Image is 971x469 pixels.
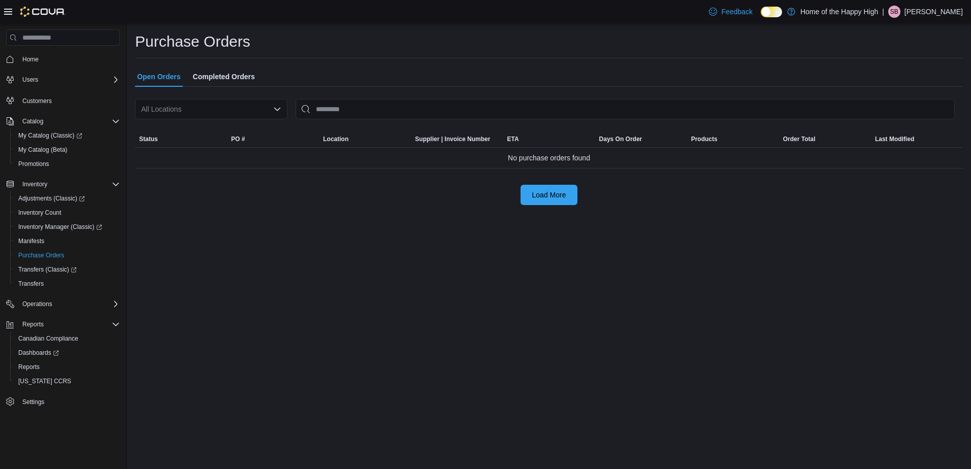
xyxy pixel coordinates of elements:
a: Manifests [14,235,48,247]
span: Operations [18,298,120,310]
button: Supplier | Invoice Number [411,131,503,147]
button: Open list of options [273,105,281,113]
button: Order Total [779,131,871,147]
span: Adjustments (Classic) [18,194,85,203]
span: Supplier | Invoice Number [415,135,490,143]
span: Products [691,135,718,143]
span: My Catalog (Classic) [18,131,82,140]
span: No purchase orders found [508,152,590,164]
a: Inventory Manager (Classic) [14,221,106,233]
input: This is a search bar. After typing your query, hit enter to filter the results lower in the page. [296,99,955,119]
a: Promotions [14,158,53,170]
span: Promotions [18,160,49,168]
span: My Catalog (Classic) [14,129,120,142]
span: Users [22,76,38,84]
span: Inventory Count [18,209,61,217]
span: Inventory Manager (Classic) [14,221,120,233]
button: PO # [227,131,319,147]
button: Reports [10,360,124,374]
button: Users [18,74,42,86]
span: Customers [18,94,120,107]
p: [PERSON_NAME] [904,6,963,18]
span: Reports [18,363,40,371]
div: Sarah Bilodeau [888,6,900,18]
span: Completed Orders [193,66,255,87]
span: Canadian Compliance [18,334,78,343]
button: My Catalog (Beta) [10,143,124,157]
span: Home [18,53,120,65]
span: My Catalog (Beta) [14,144,120,156]
button: Last Modified [871,131,963,147]
span: Promotions [14,158,120,170]
h1: Purchase Orders [135,31,250,52]
span: Load More [532,190,566,200]
a: My Catalog (Classic) [10,128,124,143]
span: Days On Order [599,135,642,143]
span: [US_STATE] CCRS [18,377,71,385]
button: Transfers [10,277,124,291]
p: Home of the Happy High [800,6,878,18]
span: My Catalog (Beta) [18,146,68,154]
span: Inventory Manager (Classic) [18,223,102,231]
span: Manifests [18,237,44,245]
span: Canadian Compliance [14,332,120,345]
button: Catalog [2,114,124,128]
button: Catalog [18,115,47,127]
nav: Complex example [6,48,120,435]
button: Inventory Count [10,206,124,220]
span: Reports [14,361,120,373]
a: Dashboards [10,346,124,360]
button: Settings [2,394,124,409]
p: | [882,6,884,18]
span: Reports [22,320,44,328]
input: Dark Mode [761,7,782,17]
span: Dashboards [14,347,120,359]
span: Customers [22,97,52,105]
span: Operations [22,300,52,308]
a: Adjustments (Classic) [10,191,124,206]
button: Reports [2,317,124,331]
span: PO # [231,135,245,143]
a: Home [18,53,43,65]
span: Settings [18,395,120,408]
span: SB [890,6,898,18]
div: Location [323,135,348,143]
span: Transfers (Classic) [18,265,77,274]
span: Order Total [783,135,816,143]
button: Home [2,52,124,66]
a: Transfers (Classic) [14,263,81,276]
button: Purchase Orders [10,248,124,262]
span: Feedback [721,7,752,17]
span: Purchase Orders [14,249,120,261]
span: Reports [18,318,120,330]
a: Purchase Orders [14,249,69,261]
a: My Catalog (Beta) [14,144,72,156]
span: Status [139,135,158,143]
span: Catalog [22,117,43,125]
span: Dashboards [18,349,59,357]
button: Operations [18,298,56,310]
button: Inventory [18,178,51,190]
span: Users [18,74,120,86]
button: Load More [521,185,577,205]
button: ETA [503,131,595,147]
button: Location [319,131,411,147]
button: Products [687,131,779,147]
span: Washington CCRS [14,375,120,387]
span: Purchase Orders [18,251,64,259]
span: Open Orders [137,66,181,87]
button: Operations [2,297,124,311]
span: Transfers [18,280,44,288]
a: Transfers (Classic) [10,262,124,277]
span: Manifests [14,235,120,247]
button: Canadian Compliance [10,331,124,346]
button: Users [2,73,124,87]
span: Transfers (Classic) [14,263,120,276]
a: Canadian Compliance [14,332,82,345]
a: Dashboards [14,347,63,359]
span: Inventory [22,180,47,188]
a: Adjustments (Classic) [14,192,89,205]
button: Promotions [10,157,124,171]
button: Status [135,131,227,147]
